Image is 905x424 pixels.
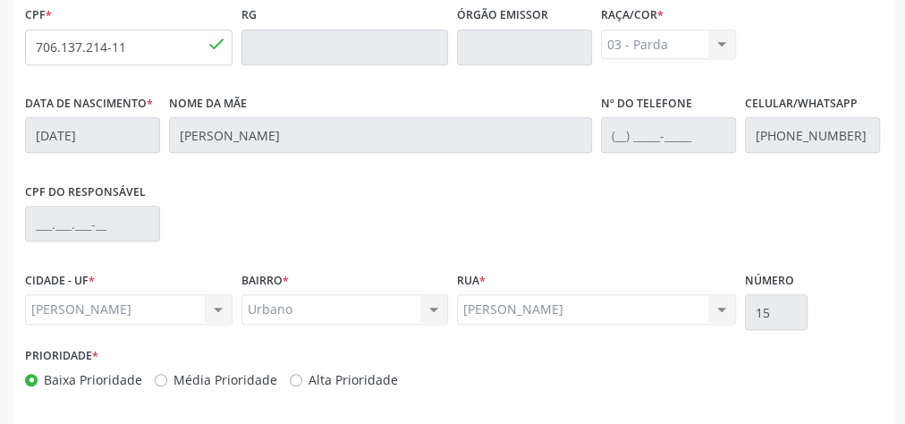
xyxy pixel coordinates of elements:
label: BAIRRO [241,267,289,294]
label: CPF do responsável [25,178,146,206]
label: Nº do Telefone [601,90,692,118]
input: (__) _____-_____ [745,117,880,153]
label: CIDADE - UF [25,267,95,294]
label: Órgão emissor [457,2,548,30]
label: Celular/WhatsApp [745,90,858,118]
span: done [207,34,226,54]
label: Alta Prioridade [309,370,398,389]
label: RG [241,2,257,30]
label: Data de nascimento [25,90,153,118]
input: (__) _____-_____ [601,117,736,153]
label: Nome da mãe [169,90,247,118]
label: Baixa Prioridade [44,370,142,389]
label: Média Prioridade [173,370,277,389]
label: Número [745,267,794,294]
label: Rua [457,267,486,294]
label: CPF [25,2,52,30]
input: ___.___.___-__ [25,206,160,242]
input: __/__/____ [25,117,160,153]
label: Raça/cor [601,2,664,30]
